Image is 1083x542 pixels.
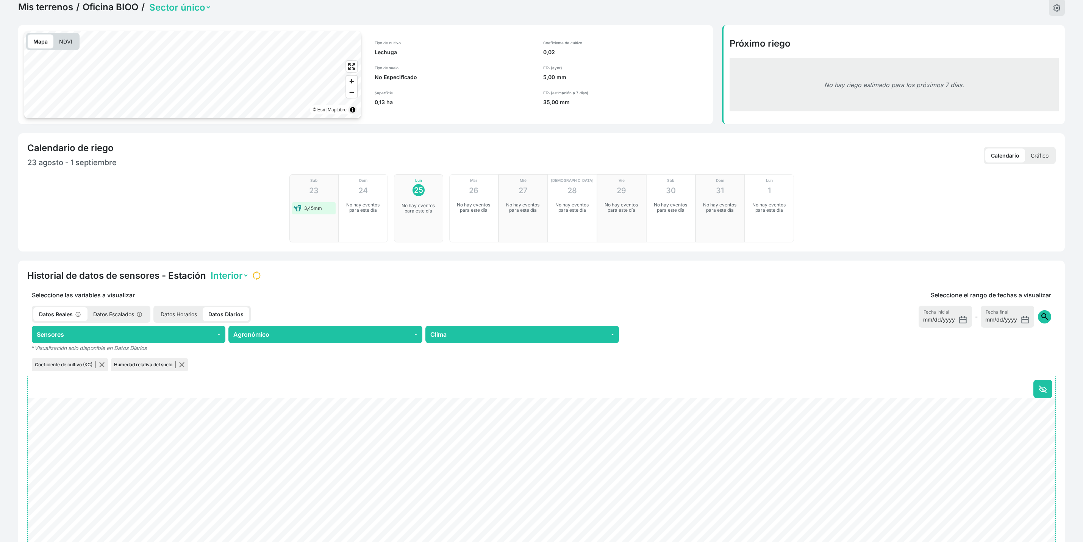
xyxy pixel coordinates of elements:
[520,178,527,183] p: Mié
[348,105,357,114] summary: Toggle attribution
[27,291,624,300] p: Seleccione las variables a visualizar
[155,307,203,321] p: Datos Horarios
[346,61,357,72] button: Enter fullscreen
[309,185,319,196] p: 23
[543,48,707,56] p: 0,02
[310,178,317,183] p: Sáb
[375,40,534,45] p: Tipo de cultivo
[469,185,478,196] p: 26
[543,98,707,106] p: 35,00 mm
[358,185,368,196] p: 24
[228,326,422,343] button: Agronómico
[28,34,53,48] p: Mapa
[414,184,423,196] p: 25
[33,307,88,321] p: Datos Reales
[53,34,78,48] p: NDVI
[27,142,114,154] h4: Calendario de riego
[1033,380,1052,398] button: Ocultar todo
[375,48,534,56] p: Lechuga
[32,326,225,343] button: Sensores
[543,65,707,70] p: ETo (ayer)
[328,107,347,112] a: MapLibre
[619,178,625,183] p: Vie
[34,345,147,351] em: Visualización solo disponible en Datos Diarios
[666,185,676,196] p: 30
[766,178,773,183] p: Lun
[346,76,357,87] button: Zoom in
[602,202,641,213] p: No hay eventos para este día
[141,2,145,13] span: /
[114,361,176,368] p: Humedad relativa del suelo
[716,178,724,183] p: Dom
[667,178,674,183] p: Sáb
[252,271,261,280] img: status
[27,157,542,168] p: 23 agosto - 1 septiembre
[209,270,249,281] select: Station selector
[553,202,591,213] p: No hay eventos para este día
[415,178,422,183] p: Lun
[27,270,206,281] h4: Historial de datos de sensores - Estación
[304,206,322,211] p: 3,45mm
[1053,4,1061,12] img: edit
[294,205,301,212] img: water-event
[88,307,149,321] p: Datos Escalados
[824,81,964,89] em: No hay riego estimado para los próximos 7 días.
[35,361,96,368] p: Coeficiente de cultivo (KC)
[470,178,477,183] p: Mar
[651,202,690,213] p: No hay eventos para este día
[975,312,978,321] span: -
[76,2,80,13] span: /
[931,291,1051,300] p: Seleccione el rango de fechas a visualizar
[700,202,739,213] p: No hay eventos para este día
[1038,310,1051,323] button: search
[375,90,534,95] p: Superficie
[375,98,534,106] p: 0,13 ha
[148,2,211,13] select: Terrain Selector
[519,185,527,196] p: 27
[730,38,1059,49] h4: Próximo riego
[203,307,249,321] p: Datos Diarios
[567,185,577,196] p: 28
[543,73,707,81] p: 5,00 mm
[18,2,73,13] a: Mis terrenos
[344,202,382,213] p: No hay eventos para este día
[543,90,707,95] p: ETo (estimación a 7 días)
[617,185,626,196] p: 29
[551,178,594,183] p: [DEMOGRAPHIC_DATA]
[83,2,138,13] a: Oficina BIOO
[985,148,1025,162] p: Calendario
[750,202,788,213] p: No hay eventos para este día
[1025,148,1054,162] p: Gráfico
[399,203,438,214] p: No hay eventos para este día
[503,202,542,213] p: No hay eventos para este día
[543,40,707,45] p: Coeficiente de cultivo
[716,185,724,196] p: 31
[375,65,534,70] p: Tipo de suelo
[313,106,347,114] div: © Esri |
[425,326,619,343] button: Clima
[359,178,367,183] p: Dom
[375,73,534,81] p: No Especificado
[1040,312,1049,321] span: search
[768,185,771,196] p: 1
[346,87,357,98] button: Zoom out
[454,202,493,213] p: No hay eventos para este día
[24,31,361,118] canvas: Map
